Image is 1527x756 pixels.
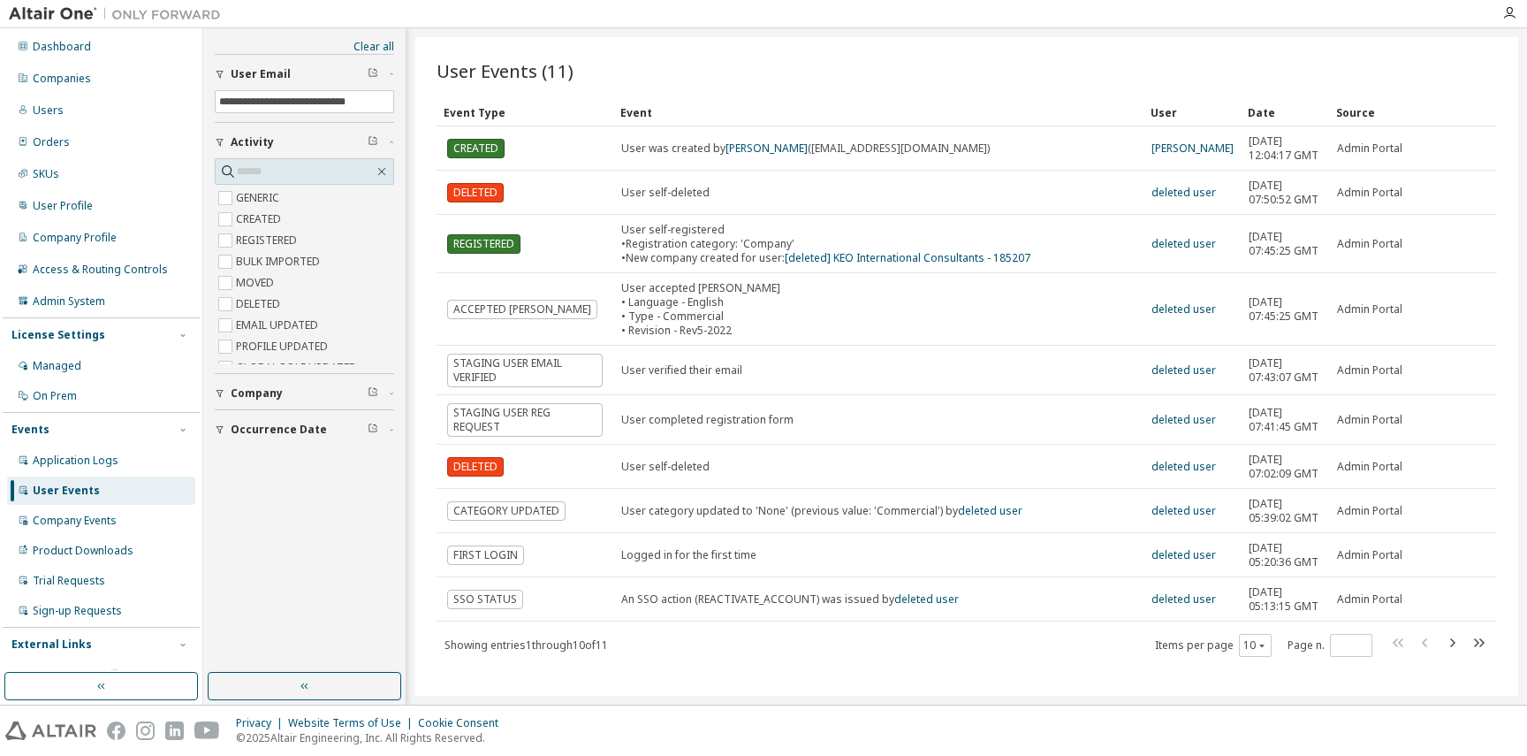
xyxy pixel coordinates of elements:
[9,5,230,23] img: Altair One
[231,135,274,149] span: Activity
[1337,302,1402,317] span: Admin Portal
[1288,634,1372,657] span: Page n.
[447,354,603,387] span: STAGING USER EMAIL VERIFIED
[1337,504,1402,518] span: Admin Portal
[1249,453,1321,481] span: [DATE] 07:02:09 GMT
[1151,503,1216,518] a: deleted user
[444,98,606,126] div: Event Type
[33,514,117,528] div: Company Events
[418,716,509,730] div: Cookie Consent
[33,40,91,54] div: Dashboard
[621,186,710,200] div: User self-deleted
[447,403,603,437] span: STAGING USER REG REQUEST
[447,139,505,158] span: CREATED
[236,294,284,315] label: DELETED
[958,503,1022,518] a: deleted user
[33,389,77,403] div: On Prem
[11,638,92,652] div: External Links
[1249,179,1321,207] span: [DATE] 07:50:52 GMT
[11,423,49,437] div: Events
[33,544,133,558] div: Product Downloads
[621,412,794,427] span: User completed registration form
[33,668,119,683] span: Units Usage BI
[33,199,93,213] div: User Profile
[1337,237,1402,251] span: Admin Portal
[1337,413,1402,427] span: Admin Portal
[33,454,118,468] div: Application Logs
[231,67,291,81] span: User Email
[1243,638,1267,653] button: 10
[1249,497,1321,525] span: [DATE] 05:39:02 GMT
[1249,356,1321,385] span: [DATE] 07:43:07 GMT
[620,98,1136,126] div: Event
[447,457,504,477] span: DELETED
[1151,459,1216,474] a: deleted user
[368,135,378,149] span: Clear filter
[621,223,1030,265] div: User self-registered • Registration category: 'Company' • New company created for user:
[215,55,394,94] button: User Email
[33,72,91,86] div: Companies
[215,123,394,162] button: Activity
[621,363,742,378] span: User verified their email
[1151,185,1216,200] a: deleted user
[447,300,597,319] span: ACCEPTED [PERSON_NAME]
[1151,98,1234,126] div: User
[33,135,70,149] div: Orders
[1337,592,1402,607] span: Admin Portal
[1337,363,1402,378] span: Admin Portal
[1249,295,1321,324] span: [DATE] 07:45:25 GMT
[447,590,523,609] span: SSO STATUS
[236,716,288,730] div: Privacy
[447,234,520,254] span: REGISTERED
[236,357,361,378] label: GLOBAL ROLE UPDATED
[1249,134,1321,163] span: [DATE] 12:04:17 GMT
[236,230,300,251] label: REGISTERED
[621,592,959,607] div: An SSO action (REACTIVATE_ACCOUNT) was issued by
[1151,412,1216,427] a: deleted user
[107,722,125,740] img: facebook.svg
[236,730,509,745] p: © 2025 Altair Engineering, Inc. All Rights Reserved.
[215,40,394,54] a: Clear all
[33,604,122,618] div: Sign-up Requests
[236,251,323,272] label: BULK IMPORTED
[33,231,117,245] div: Company Profile
[1151,592,1216,607] a: deleted user
[1151,363,1216,378] a: deleted user
[621,281,780,338] div: User accepted [PERSON_NAME] • Language - English • Type - Commercial • Revision - Rev5-2022
[33,484,100,498] div: User Events
[5,722,96,740] img: altair_logo.svg
[33,574,105,588] div: Trial Requests
[1249,230,1321,258] span: [DATE] 07:45:25 GMT
[231,386,283,401] span: Company
[236,315,322,336] label: EMAIL UPDATED
[236,272,277,294] label: MOVED
[33,294,105,309] div: Admin System
[33,359,81,373] div: Managed
[437,58,574,83] span: User Events (11)
[215,410,394,449] button: Occurrence Date
[621,547,756,562] span: Logged in for the first time
[165,722,184,740] img: linkedin.svg
[444,638,608,653] span: Showing entries 1 through 10 of 11
[808,141,990,156] span: ([EMAIL_ADDRESS][DOMAIN_NAME])
[1248,98,1322,126] div: Date
[621,504,1022,518] div: User category updated to 'None' (previous value: 'Commercial') by
[447,183,504,202] span: DELETED
[1155,634,1272,657] span: Items per page
[1337,460,1402,474] span: Admin Portal
[1337,186,1402,200] span: Admin Portal
[447,546,524,565] span: FIRST LOGIN
[368,67,378,81] span: Clear filter
[33,263,168,277] div: Access & Routing Controls
[1249,585,1321,614] span: [DATE] 05:13:15 GMT
[215,374,394,413] button: Company
[447,501,566,521] span: CATEGORY UPDATED
[236,336,331,357] label: PROFILE UPDATED
[785,250,1030,265] a: [deleted] KEO International Consultants - 185207
[1336,98,1410,126] div: Source
[894,592,959,607] a: deleted user
[1151,547,1216,562] a: deleted user
[726,141,808,156] a: [PERSON_NAME]
[1249,541,1321,569] span: [DATE] 05:20:36 GMT
[621,141,990,156] div: User was created by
